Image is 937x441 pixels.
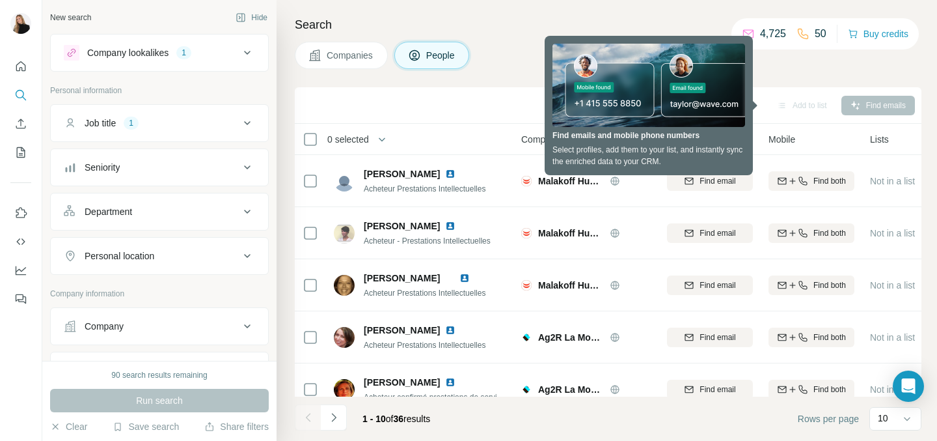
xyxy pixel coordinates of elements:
[85,249,154,263] div: Personal location
[699,175,735,187] span: Find email
[364,184,485,193] span: Acheteur Prestations Intellectuelles
[362,414,430,424] span: results
[538,227,603,240] span: Malakoff Humanis
[334,275,355,296] img: Avatar
[445,377,455,388] img: LinkedIn logo
[813,227,846,239] span: Find both
[334,379,355,400] img: Avatar
[538,279,603,292] span: Malakoff Humanis
[51,355,268,386] button: Industry
[667,276,753,295] button: Find email
[51,152,268,183] button: Seniority
[870,384,915,395] span: Not in a list
[815,26,826,42] p: 50
[113,420,179,433] button: Save search
[878,412,888,425] p: 10
[10,201,31,225] button: Use Surfe on LinkedIn
[848,25,908,43] button: Buy credits
[445,169,455,179] img: LinkedIn logo
[10,83,31,107] button: Search
[521,332,532,343] img: Logo of Ag2R La Mondiale
[813,175,846,187] span: Find both
[10,13,31,34] img: Avatar
[521,176,532,186] img: Logo of Malakoff Humanis
[51,107,268,139] button: Job title1
[667,171,753,191] button: Find email
[10,55,31,78] button: Quick start
[870,280,915,291] span: Not in a list
[667,380,753,399] button: Find email
[768,223,854,243] button: Find both
[459,273,470,283] img: LinkedIn logo
[362,414,386,424] span: 1 - 10
[364,273,440,283] span: [PERSON_NAME]
[50,288,269,300] p: Company information
[699,332,735,343] span: Find email
[760,26,786,42] p: 4,725
[870,176,915,186] span: Not in a list
[111,369,207,381] div: 90 search results remaining
[87,46,169,59] div: Company lookalikes
[426,49,456,62] span: People
[226,8,277,27] button: Hide
[51,240,268,272] button: Personal location
[50,420,87,433] button: Clear
[538,331,603,344] span: Ag2R La Mondiale
[10,259,31,282] button: Dashboard
[667,223,753,243] button: Find email
[327,133,369,146] span: 0 selected
[768,328,854,347] button: Find both
[327,49,374,62] span: Companies
[768,380,854,399] button: Find both
[204,420,269,433] button: Share filters
[870,228,915,238] span: Not in a list
[893,371,924,402] div: Open Intercom Messenger
[870,133,889,146] span: Lists
[521,280,532,291] img: Logo of Malakoff Humanis
[334,171,355,192] img: Avatar
[85,320,124,333] div: Company
[667,133,690,146] span: Email
[85,161,120,174] div: Seniority
[50,12,91,23] div: New search
[10,112,31,135] button: Enrich CSV
[364,167,440,180] span: [PERSON_NAME]
[538,383,603,396] span: Ag2R La Mondiale
[813,384,846,395] span: Find both
[124,117,139,129] div: 1
[364,391,607,402] span: Acheteur confirmé prestations de services et prestations intellectuelles
[667,328,753,347] button: Find email
[51,37,268,68] button: Company lookalikes1
[699,384,735,395] span: Find email
[295,16,921,34] h4: Search
[521,384,532,395] img: Logo of Ag2R La Mondiale
[798,412,859,425] span: Rows per page
[364,236,491,246] span: Acheteur - Prestations Intellectuelles
[10,230,31,253] button: Use Surfe API
[85,205,132,218] div: Department
[813,279,846,291] span: Find both
[538,175,603,188] span: Malakoff Humanis
[386,414,394,424] span: of
[364,376,440,389] span: [PERSON_NAME]
[521,228,532,238] img: Logo of Malakoff Humanis
[334,327,355,348] img: Avatar
[85,117,116,130] div: Job title
[176,47,191,59] div: 1
[10,287,31,311] button: Feedback
[768,276,854,295] button: Find both
[445,221,455,231] img: LinkedIn logo
[699,227,735,239] span: Find email
[364,289,485,298] span: Acheteur Prestations Intellectuelles
[334,223,355,244] img: Avatar
[813,332,846,343] span: Find both
[10,141,31,164] button: My lists
[321,405,347,431] button: Navigate to next page
[768,133,795,146] span: Mobile
[364,220,440,233] span: [PERSON_NAME]
[870,332,915,343] span: Not in a list
[699,279,735,291] span: Find email
[364,324,440,337] span: [PERSON_NAME]
[51,196,268,227] button: Department
[394,414,404,424] span: 36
